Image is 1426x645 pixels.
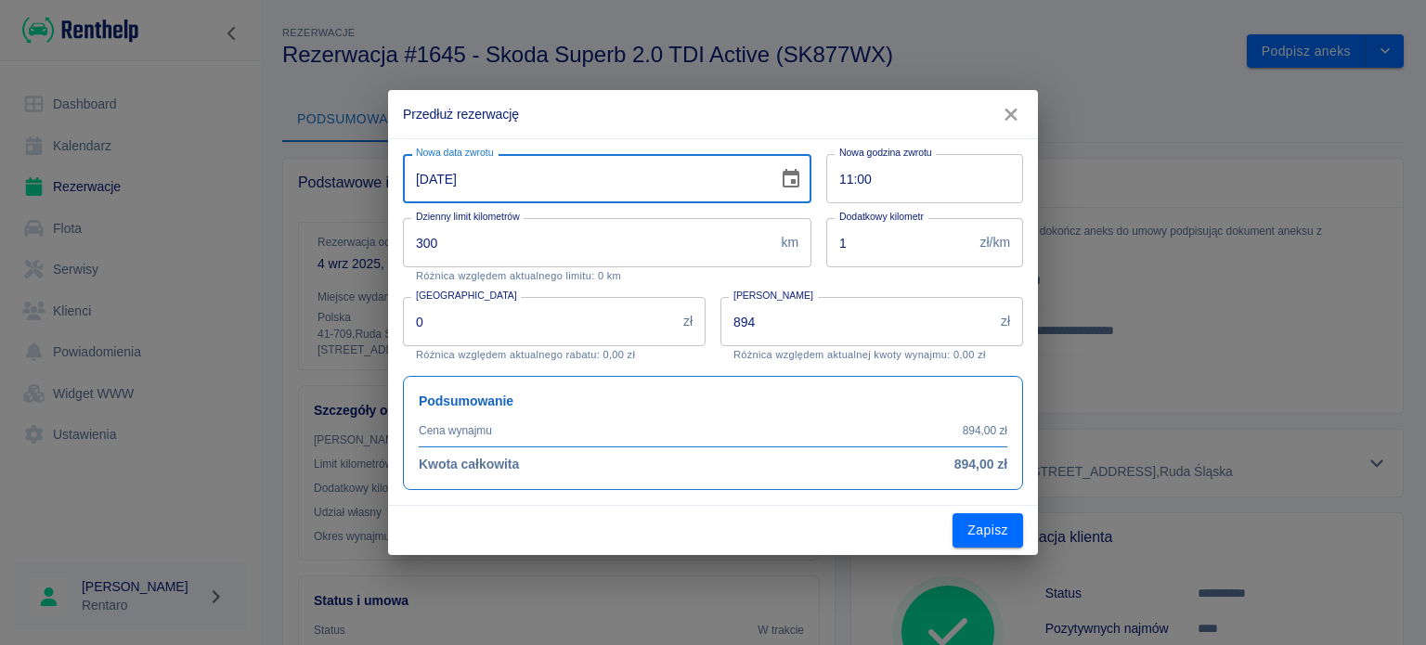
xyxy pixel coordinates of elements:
button: Choose date, selected date is 10 wrz 2025 [772,161,810,198]
label: [PERSON_NAME] [733,289,813,303]
label: [GEOGRAPHIC_DATA] [416,289,517,303]
h6: Podsumowanie [419,392,1007,411]
h6: 894,00 zł [954,455,1007,474]
input: Kwota wynajmu od początkowej daty, nie samego aneksu. [720,297,993,346]
p: Różnica względem aktualnego rabatu: 0,00 zł [416,349,693,361]
p: zł/km [980,233,1010,252]
p: Różnica względem aktualnej kwoty wynajmu: 0,00 zł [733,349,1010,361]
label: Dodatkowy kilometr [839,210,924,224]
h6: Kwota całkowita [419,455,519,474]
p: Różnica względem aktualnego limitu: 0 km [416,270,798,282]
input: DD-MM-YYYY [403,154,765,203]
label: Nowa godzina zwrotu [839,146,932,160]
p: Cena wynajmu [419,422,492,439]
button: Zapisz [953,513,1023,548]
h2: Przedłuż rezerwację [388,90,1038,138]
label: Nowa data zwrotu [416,146,493,160]
p: zł [1001,312,1010,331]
input: Kwota rabatu ustalona na początku [403,297,676,346]
input: hh:mm [826,154,1010,203]
p: km [781,233,798,252]
label: Dzienny limit kilometrów [416,210,520,224]
p: 894,00 zł [963,422,1007,439]
p: zł [683,312,693,331]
